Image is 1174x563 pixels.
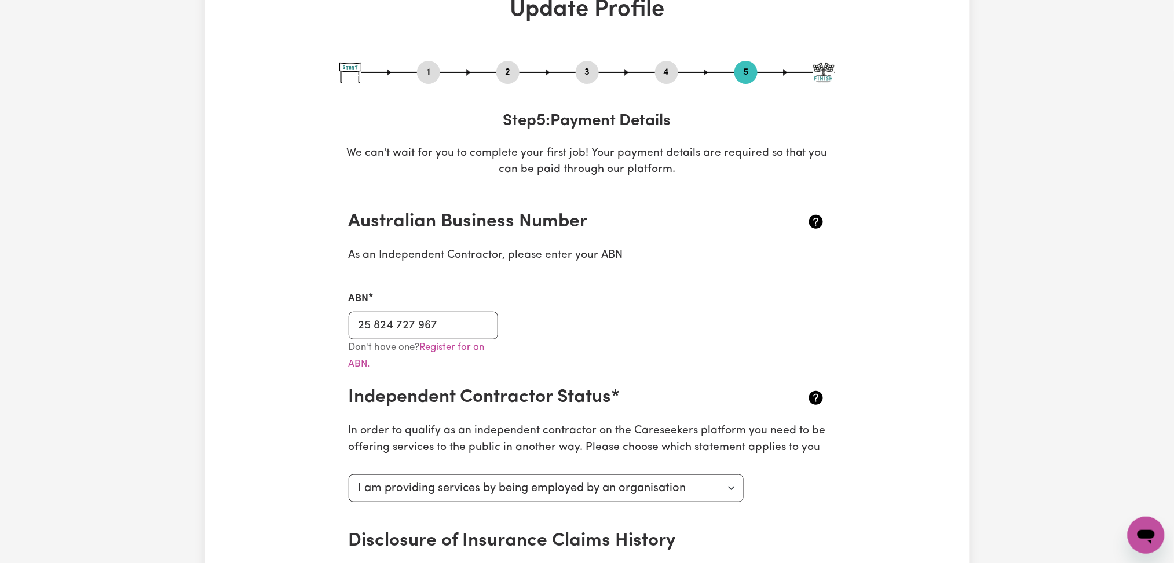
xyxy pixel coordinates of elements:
h2: Independent Contractor Status* [349,386,747,408]
button: Go to step 3 [576,65,599,80]
h3: Step 5 : Payment Details [339,112,835,131]
label: ABN [349,291,369,306]
iframe: Button to launch messaging window [1128,517,1165,554]
button: Go to step 5 [734,65,758,80]
small: Don't have one? [349,342,485,369]
button: Go to step 2 [496,65,520,80]
p: In order to qualify as an independent contractor on the Careseekers platform you need to be offer... [349,423,826,456]
a: Register for an ABN. [349,342,485,369]
h2: Disclosure of Insurance Claims History [349,530,747,552]
p: As an Independent Contractor, please enter your ABN [349,247,826,264]
h2: Australian Business Number [349,211,747,233]
button: Go to step 1 [417,65,440,80]
input: e.g. 51 824 753 556 [349,312,499,339]
p: We can't wait for you to complete your first job! Your payment details are required so that you c... [339,145,835,179]
button: Go to step 4 [655,65,678,80]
